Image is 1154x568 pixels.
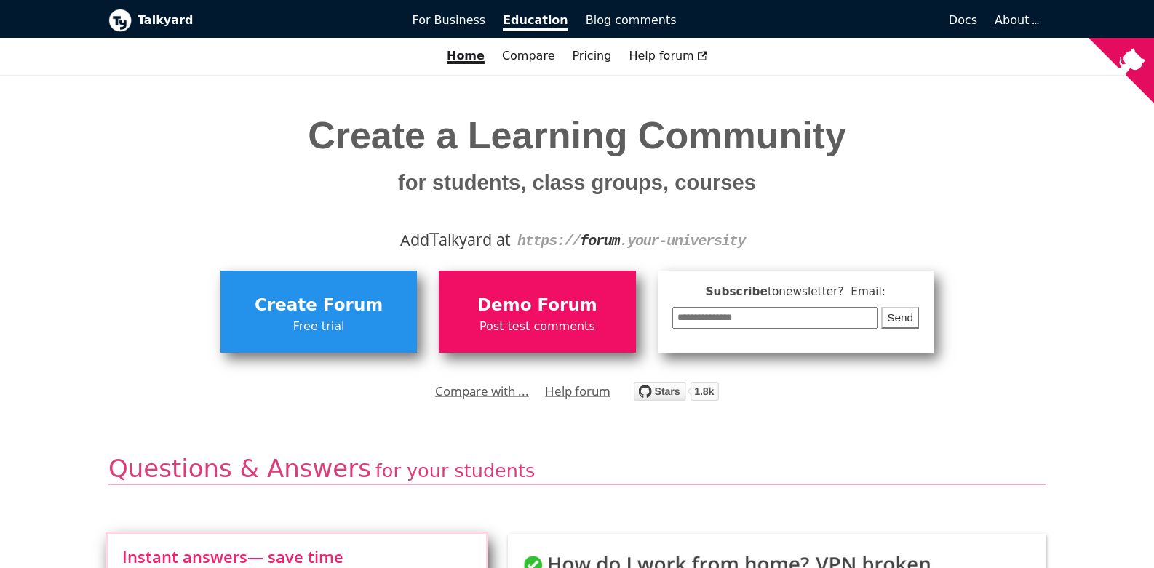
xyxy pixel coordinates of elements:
[438,44,493,68] a: Home
[439,271,635,352] a: Demo ForumPost test comments
[228,292,410,319] span: Create Forum
[620,44,716,68] a: Help forum
[429,225,439,252] span: T
[629,49,707,63] span: Help forum
[580,233,619,249] strong: forum
[446,317,628,336] span: Post test comments
[122,548,471,564] span: Instant answers — save time
[672,283,920,301] span: Subscribe
[494,8,577,33] a: Education
[308,114,846,198] span: Create a Learning Community
[881,307,919,329] button: Send
[545,380,610,402] a: Help forum
[375,460,535,481] span: for your students
[586,13,677,27] span: Blog comments
[634,384,719,405] a: Star debiki/talkyard on GitHub
[949,13,977,27] span: Docs
[404,8,495,33] a: For Business
[768,285,886,298] span: to newsletter ? Email:
[220,271,417,352] a: Create ForumFree trial
[502,49,555,63] a: Compare
[563,44,620,68] a: Pricing
[995,13,1037,27] a: About
[413,13,486,27] span: For Business
[634,382,719,401] img: talkyard.svg
[517,233,745,249] code: https:// .your-university
[435,380,529,402] a: Compare with ...
[398,171,756,194] small: for students, class groups, courses
[685,8,987,33] a: Docs
[503,13,568,31] span: Education
[108,453,1046,486] h2: Questions & Answers
[119,228,1035,252] div: Add alkyard at
[108,9,132,32] img: Talkyard logo
[108,9,392,32] a: Talkyard logoTalkyard
[138,11,392,30] b: Talkyard
[228,317,410,336] span: Free trial
[446,292,628,319] span: Demo Forum
[577,8,685,33] a: Blog comments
